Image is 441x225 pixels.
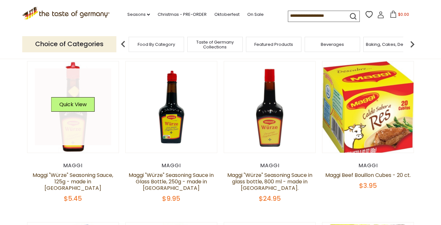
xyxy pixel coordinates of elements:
a: Christmas - PRE-ORDER [158,11,207,18]
a: Taste of Germany Collections [189,40,241,49]
a: Maggi "Würze" Seasoning Sauce in Glass Bottle, 250g - made in [GEOGRAPHIC_DATA] [129,171,214,192]
span: $24.95 [259,194,281,203]
span: $3.95 [359,181,377,190]
span: $0.00 [398,12,409,17]
img: previous arrow [117,38,130,51]
p: Choice of Categories [22,36,116,52]
img: next arrow [406,38,419,51]
span: $5.45 [64,194,82,203]
div: Maggi [27,162,119,169]
a: Oktoberfest [214,11,240,18]
a: Featured Products [254,42,293,47]
div: Maggi [224,162,316,169]
img: Maggi [27,61,119,153]
img: Maggi [224,61,315,153]
button: Quick View [51,97,95,112]
a: Beverages [321,42,344,47]
div: Maggi [125,162,217,169]
a: Food By Category [138,42,175,47]
div: Maggi [322,162,414,169]
span: $9.95 [162,194,180,203]
a: Maggi "Würze" Seasoning Sauce, 125g - made in [GEOGRAPHIC_DATA] [33,171,113,192]
img: Maggi [126,61,217,153]
button: $0.00 [386,11,413,20]
a: On Sale [247,11,264,18]
a: Maggi "Würze" Seasoning Sauce in glass bottle, 800 ml - made in [GEOGRAPHIC_DATA]. [227,171,312,192]
a: Maggi Beef Bouillon Cubes - 20 ct. [325,171,411,179]
img: Maggi [322,61,414,159]
a: Baking, Cakes, Desserts [366,42,416,47]
a: Seasons [127,11,150,18]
